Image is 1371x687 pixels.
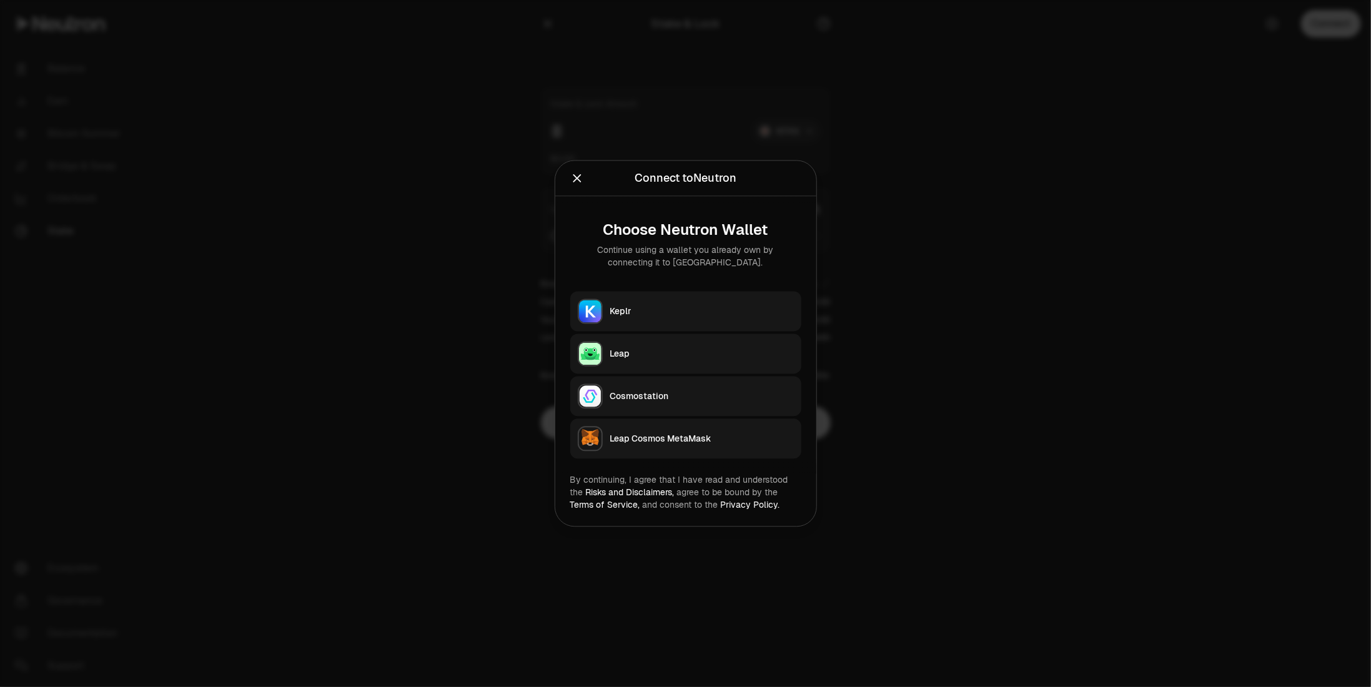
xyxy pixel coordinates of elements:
button: Leap Cosmos MetaMaskLeap Cosmos MetaMask [570,419,801,459]
button: Close [570,170,584,187]
a: Privacy Policy. [721,500,780,511]
button: CosmostationCosmostation [570,377,801,417]
div: Keplr [610,305,794,318]
button: LeapLeap [570,334,801,374]
div: Connect to Neutron [635,170,736,187]
img: Keplr [579,300,601,323]
div: Leap Cosmos MetaMask [610,433,794,445]
img: Leap [579,343,601,365]
div: Continue using a wallet you already own by connecting it to [GEOGRAPHIC_DATA]. [580,244,791,269]
div: Choose Neutron Wallet [580,222,791,239]
a: Risks and Disclaimers, [586,487,675,498]
img: Leap Cosmos MetaMask [579,428,601,450]
a: Terms of Service, [570,500,640,511]
div: Cosmostation [610,390,794,403]
div: By continuing, I agree that I have read and understood the agree to be bound by the and consent t... [570,474,801,512]
img: Cosmostation [579,385,601,408]
div: Leap [610,348,794,360]
button: KeplrKeplr [570,292,801,332]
